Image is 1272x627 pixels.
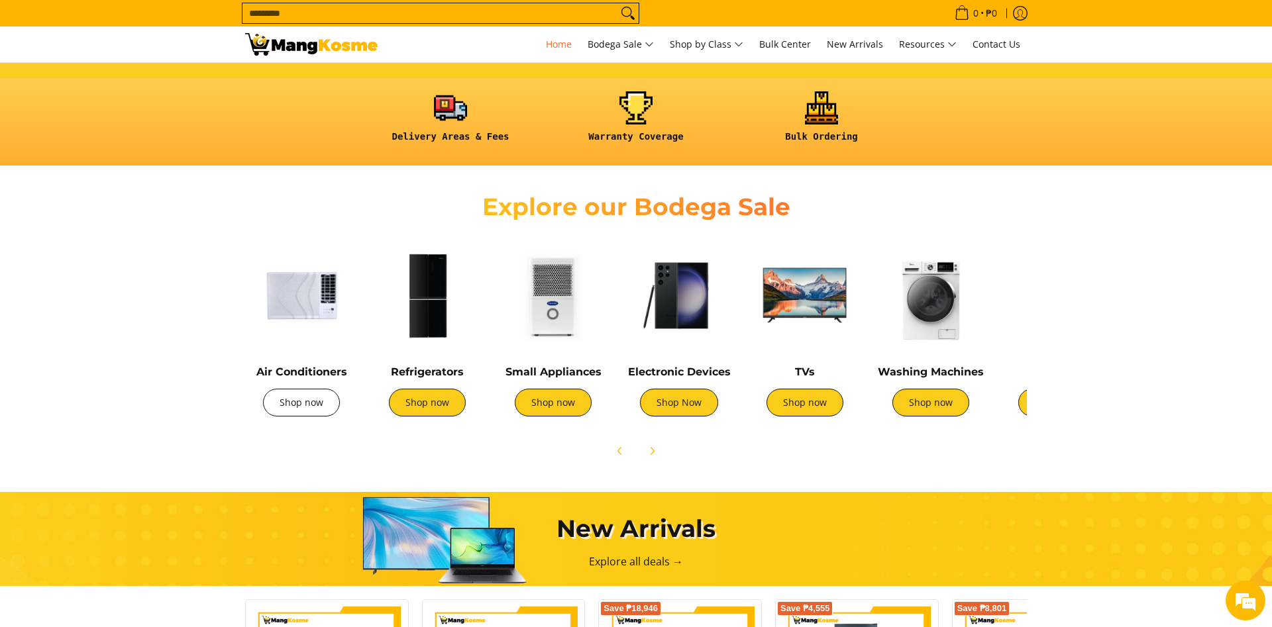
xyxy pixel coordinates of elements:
[892,389,969,416] a: Shop now
[753,26,818,62] a: Bulk Center
[550,91,722,153] a: <h6><strong>Warranty Coverage</strong></h6>
[581,26,661,62] a: Bodega Sale
[670,36,743,53] span: Shop by Class
[827,38,883,50] span: New Arrivals
[604,604,658,612] span: Save ₱18,946
[951,6,1001,21] span: •
[640,389,718,416] a: Shop Now
[795,365,815,378] a: TVs
[245,239,358,352] img: Air Conditioners
[628,365,731,378] a: Electronic Devices
[973,38,1020,50] span: Contact Us
[371,239,484,352] img: Refrigerators
[263,389,340,416] a: Shop now
[391,365,464,378] a: Refrigerators
[663,26,750,62] a: Shop by Class
[505,365,602,378] a: Small Appliances
[617,3,639,23] button: Search
[1000,239,1113,352] img: Cookers
[899,36,957,53] span: Resources
[606,436,635,465] button: Previous
[256,365,347,378] a: Air Conditioners
[391,26,1027,62] nav: Main Menu
[623,239,735,352] img: Electronic Devices
[389,389,466,416] a: Shop now
[637,436,666,465] button: Next
[892,26,963,62] a: Resources
[364,91,537,153] a: <h6><strong>Delivery Areas & Fees</strong></h6>
[735,91,908,153] a: <h6><strong>Bulk Ordering</strong></h6>
[966,26,1027,62] a: Contact Us
[820,26,890,62] a: New Arrivals
[589,554,683,569] a: Explore all deals →
[1018,389,1095,416] a: Shop now
[444,192,828,222] h2: Explore our Bodega Sale
[539,26,578,62] a: Home
[780,604,830,612] span: Save ₱4,555
[971,9,980,18] span: 0
[874,239,987,352] img: Washing Machines
[759,38,811,50] span: Bulk Center
[588,36,654,53] span: Bodega Sale
[957,604,1007,612] span: Save ₱8,801
[245,33,378,56] img: Mang Kosme: Your Home Appliances Warehouse Sale Partner!
[749,239,861,352] img: TVs
[546,38,572,50] span: Home
[767,389,843,416] a: Shop now
[515,389,592,416] a: Shop now
[497,239,609,352] img: Small Appliances
[984,9,999,18] span: ₱0
[878,365,984,378] a: Washing Machines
